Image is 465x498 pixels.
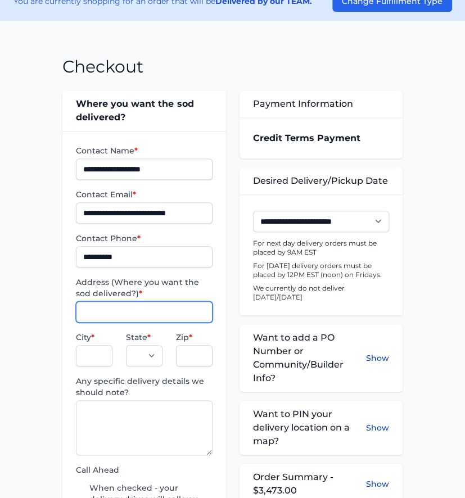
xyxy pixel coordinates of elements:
span: Order Summary - $3,473.00 [253,470,366,497]
p: For [DATE] delivery orders must be placed by 12PM EST (noon) on Fridays. [253,261,389,279]
p: For next day delivery orders must be placed by 9AM EST [253,239,389,257]
div: Where you want the sod delivered? [62,90,225,131]
div: Payment Information [240,90,403,117]
label: Any specific delivery details we should note? [76,375,212,398]
label: Contact Name [76,145,212,156]
button: Show [366,478,389,490]
button: Show [366,408,389,448]
p: We currently do not deliver [DATE]/[DATE] [253,284,389,302]
h1: Checkout [62,57,143,77]
label: State [126,332,162,343]
span: Want to PIN your delivery location on a map? [253,408,366,448]
span: Want to add a PO Number or Community/Builder Info? [253,331,366,385]
button: Show [366,331,389,385]
label: Address (Where you want the sod delivered?) [76,277,212,299]
label: Zip [176,332,213,343]
label: Contact Phone [76,233,212,244]
label: Call Ahead [76,464,212,476]
label: City [76,332,112,343]
strong: Credit Terms Payment [253,133,360,143]
label: Contact Email [76,189,212,200]
div: Desired Delivery/Pickup Date [240,167,403,194]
